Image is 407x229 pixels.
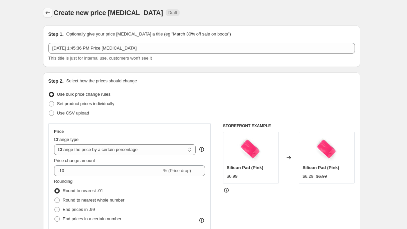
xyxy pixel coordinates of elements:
[57,92,111,97] span: Use bulk price change rules
[57,101,115,106] span: Set product prices individually
[63,207,95,212] span: End prices in .99
[43,8,52,17] button: Price change jobs
[302,173,314,180] div: $6.29
[48,43,355,54] input: 30% off holiday sale
[54,129,64,134] h3: Price
[54,158,95,163] span: Price change amount
[227,165,263,170] span: Silicon Pad (Pink)
[314,136,340,162] img: Siliconpads_8d5a3f48-c2ed-46bf-8155-80ae15a297d7_80x.jpg
[54,179,73,184] span: Rounding
[63,188,103,193] span: Round to nearest .01
[63,216,122,221] span: End prices in a certain number
[48,31,64,37] h2: Step 1.
[198,146,205,153] div: help
[48,78,64,84] h2: Step 2.
[227,173,238,180] div: $6.99
[302,165,339,170] span: Silicon Pad (Pink)
[48,56,152,61] span: This title is just for internal use, customers won't see it
[54,9,163,16] span: Create new price [MEDICAL_DATA]
[168,10,177,15] span: Draft
[66,78,137,84] p: Select how the prices should change
[54,137,79,142] span: Change type
[57,110,89,116] span: Use CSV upload
[66,31,231,37] p: Optionally give your price [MEDICAL_DATA] a title (eg "March 30% off sale on boots")
[316,173,327,180] strike: $6.99
[223,123,355,129] h6: STOREFRONT EXAMPLE
[163,168,191,173] span: % (Price drop)
[237,136,264,162] img: Siliconpads_8d5a3f48-c2ed-46bf-8155-80ae15a297d7_80x.jpg
[63,198,125,203] span: Round to nearest whole number
[54,165,162,176] input: -15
